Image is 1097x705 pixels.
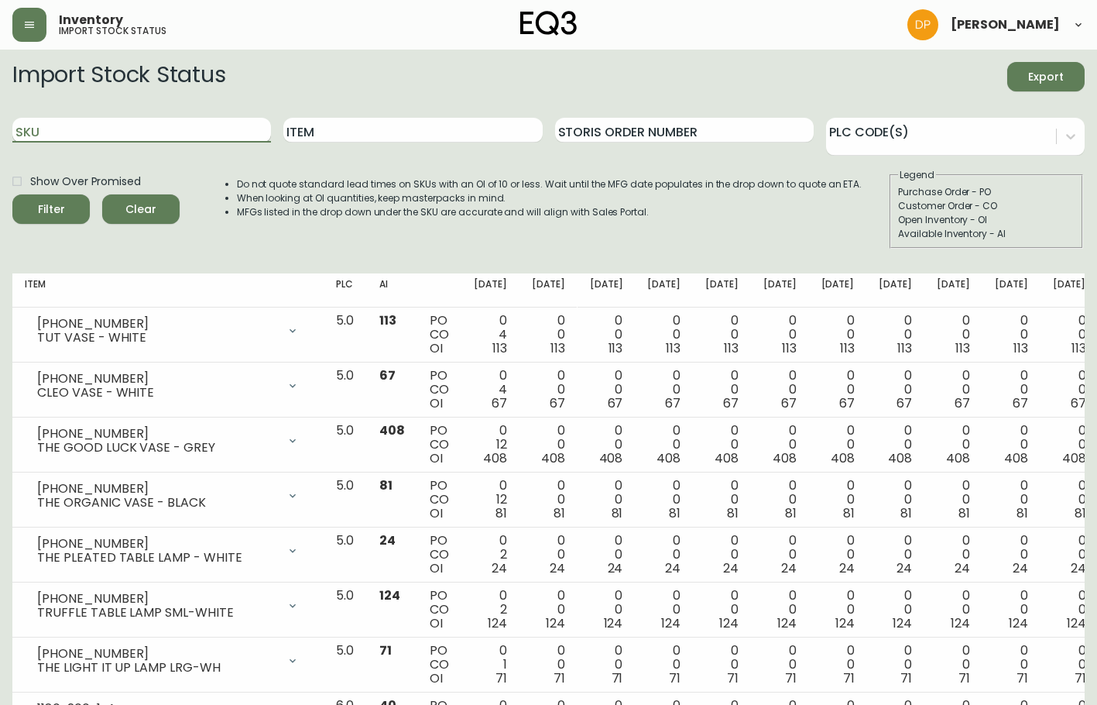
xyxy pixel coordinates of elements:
[995,534,1028,576] div: 0 0
[879,314,912,356] div: 0 0
[492,394,507,412] span: 67
[37,592,277,606] div: [PHONE_NUMBER]
[608,394,623,412] span: 67
[379,366,396,384] span: 67
[324,308,367,363] td: 5.0
[324,363,367,418] td: 5.0
[474,644,507,686] div: 0 1
[937,424,970,466] div: 0 0
[900,669,912,687] span: 71
[995,589,1028,631] div: 0 0
[951,19,1060,31] span: [PERSON_NAME]
[896,559,912,577] span: 24
[612,669,623,687] span: 71
[724,339,739,357] span: 113
[608,339,623,357] span: 113
[1062,449,1086,467] span: 408
[635,273,693,308] th: [DATE]
[590,314,623,356] div: 0 0
[379,311,396,329] span: 113
[590,589,623,631] div: 0 0
[763,314,797,356] div: 0 0
[751,273,809,308] th: [DATE]
[519,273,578,308] th: [DATE]
[896,394,912,412] span: 67
[763,589,797,631] div: 0 0
[647,314,680,356] div: 0 0
[763,479,797,521] div: 0 0
[25,644,311,678] div: [PHONE_NUMBER]THE LIGHT IT UP LAMP LRG-WH
[430,559,443,577] span: OI
[25,369,311,403] div: [PHONE_NUMBER]CLEO VASE - WHITE
[590,479,623,521] div: 0 0
[1071,559,1086,577] span: 24
[1009,614,1028,632] span: 124
[532,314,565,356] div: 0 0
[590,644,623,686] div: 0 0
[773,449,797,467] span: 408
[474,589,507,631] div: 0 2
[1053,314,1086,356] div: 0 0
[705,314,739,356] div: 0 0
[532,424,565,466] div: 0 0
[669,504,680,522] span: 81
[763,424,797,466] div: 0 0
[430,314,449,356] div: PO CO
[955,559,970,577] span: 24
[777,614,797,632] span: 124
[430,534,449,576] div: PO CO
[665,559,680,577] span: 24
[474,369,507,411] div: 0 4
[647,369,680,411] div: 0 0
[723,394,739,412] span: 67
[37,537,277,551] div: [PHONE_NUMBER]
[955,339,970,357] span: 113
[1067,614,1086,632] span: 124
[430,339,443,357] span: OI
[809,273,867,308] th: [DATE]
[461,273,519,308] th: [DATE]
[532,589,565,631] div: 0 0
[430,614,443,632] span: OI
[379,531,396,549] span: 24
[723,559,739,577] span: 24
[719,614,739,632] span: 124
[1053,644,1086,686] div: 0 0
[898,185,1075,199] div: Purchase Order - PO
[379,421,405,439] span: 408
[705,644,739,686] div: 0 0
[781,394,797,412] span: 67
[1013,559,1028,577] span: 24
[1007,62,1085,91] button: Export
[37,551,277,565] div: THE PLEATED TABLE LAMP - WHITE
[37,427,277,441] div: [PHONE_NUMBER]
[25,314,311,348] div: [PHONE_NUMBER]TUT VASE - WHITE
[1016,504,1028,522] span: 81
[995,644,1028,686] div: 0 0
[840,339,855,357] span: 113
[831,449,855,467] span: 408
[379,641,392,659] span: 71
[839,394,855,412] span: 67
[879,424,912,466] div: 0 0
[888,449,912,467] span: 408
[1053,479,1086,521] div: 0 0
[37,441,277,455] div: THE GOOD LUCK VASE - GREY
[763,644,797,686] div: 0 0
[763,369,797,411] div: 0 0
[495,504,507,522] span: 81
[59,14,123,26] span: Inventory
[237,191,862,205] li: When looking at OI quantities, keep masterpacks in mind.
[705,534,739,576] div: 0 0
[843,669,855,687] span: 71
[705,369,739,411] div: 0 0
[647,589,680,631] div: 0 0
[25,479,311,513] div: [PHONE_NUMBER]THE ORGANIC VASE - BLACK
[532,534,565,576] div: 0 0
[821,534,855,576] div: 0 0
[324,638,367,693] td: 5.0
[897,339,912,357] span: 113
[995,424,1028,466] div: 0 0
[492,559,507,577] span: 24
[1071,339,1086,357] span: 113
